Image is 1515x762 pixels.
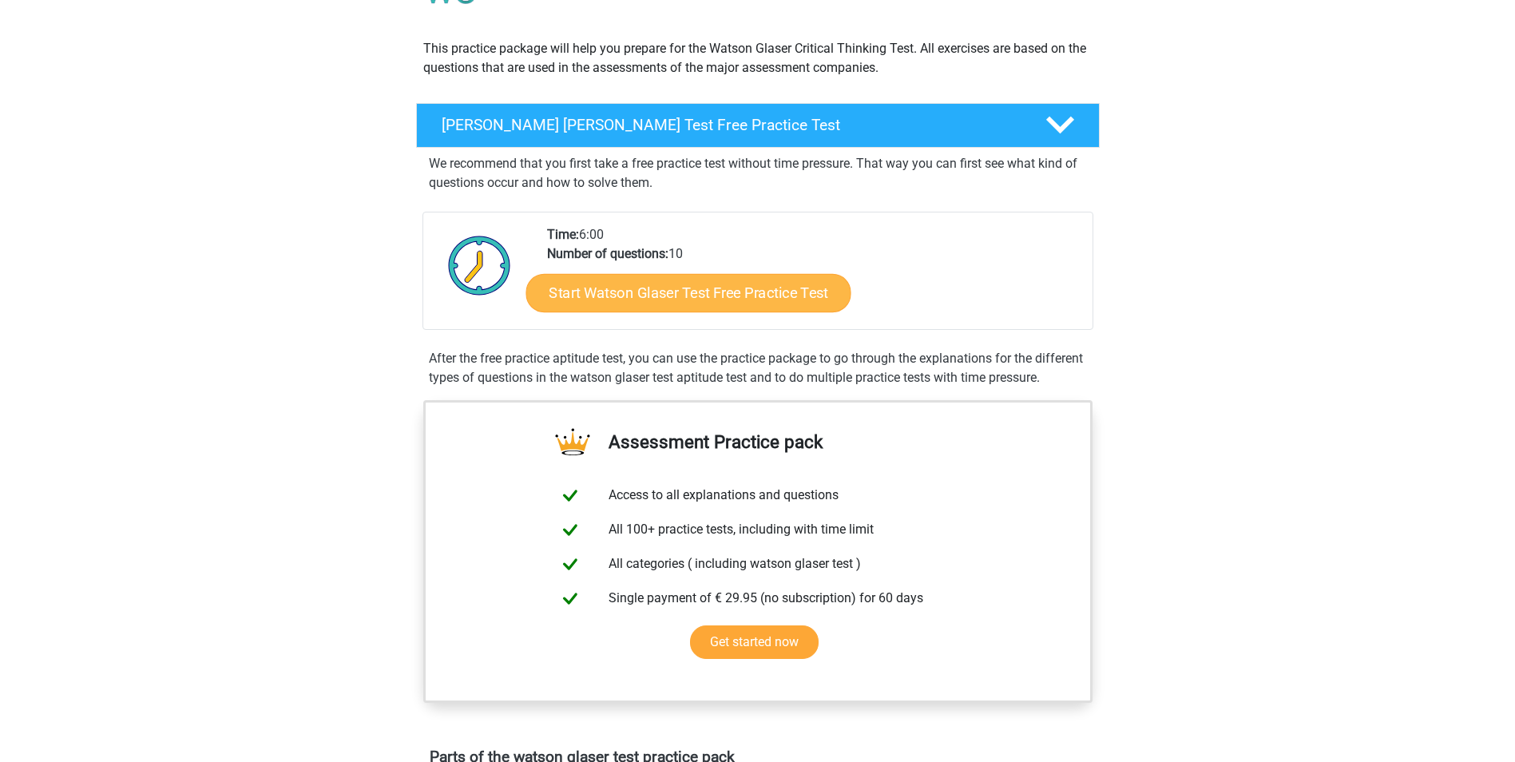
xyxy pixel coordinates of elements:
[439,225,520,305] img: Clock
[422,349,1093,387] div: After the free practice aptitude test, you can use the practice package to go through the explana...
[429,154,1087,192] p: We recommend that you first take a free practice test without time pressure. That way you can fir...
[442,116,1020,134] h4: [PERSON_NAME] [PERSON_NAME] Test Free Practice Test
[423,39,1093,77] p: This practice package will help you prepare for the Watson Glaser Critical Thinking Test. All exe...
[535,225,1092,329] div: 6:00 10
[690,625,819,659] a: Get started now
[525,274,851,312] a: Start Watson Glaser Test Free Practice Test
[547,227,579,242] b: Time:
[410,103,1106,148] a: [PERSON_NAME] [PERSON_NAME] Test Free Practice Test
[547,246,668,261] b: Number of questions:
